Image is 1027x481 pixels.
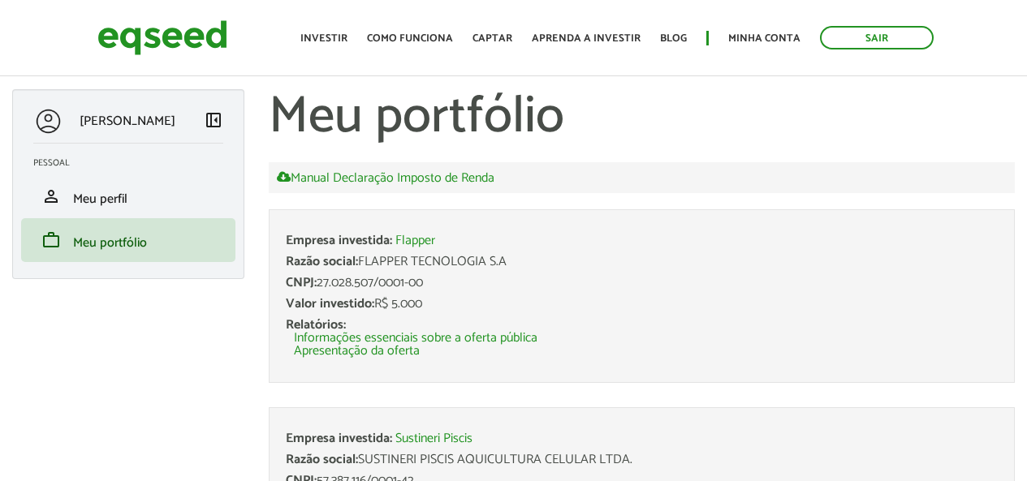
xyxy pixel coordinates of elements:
div: SUSTINERI PISCIS AQUICULTURA CELULAR LTDA. [286,453,998,466]
a: Sustineri Piscis [395,432,473,445]
span: Meu perfil [73,188,127,210]
li: Meu portfólio [21,218,235,262]
h2: Pessoal [33,158,235,168]
span: person [41,187,61,206]
a: Informações essenciais sobre a oferta pública [294,332,537,345]
span: Relatórios: [286,314,346,336]
a: Sair [820,26,934,49]
a: personMeu perfil [33,187,223,206]
span: CNPJ: [286,272,317,294]
a: Manual Declaração Imposto de Renda [277,170,494,185]
a: Aprenda a investir [532,33,641,44]
span: Empresa investida: [286,230,392,251]
a: workMeu portfólio [33,230,223,250]
span: Razão social: [286,251,358,273]
span: Empresa investida: [286,427,392,449]
img: EqSeed [97,16,227,59]
a: Apresentação da oferta [294,345,420,358]
li: Meu perfil [21,174,235,218]
div: FLAPPER TECNOLOGIA S.A [286,256,998,268]
span: work [41,230,61,250]
div: R$ 5.000 [286,298,998,311]
a: Flapper [395,234,435,247]
p: [PERSON_NAME] [80,114,175,129]
h1: Meu portfólio [269,89,1015,146]
span: Valor investido: [286,293,374,315]
a: Colapsar menu [204,110,223,133]
span: Razão social: [286,449,358,470]
a: Minha conta [728,33,800,44]
a: Como funciona [367,33,453,44]
span: left_panel_close [204,110,223,130]
span: Meu portfólio [73,232,147,254]
a: Captar [473,33,512,44]
div: 27.028.507/0001-00 [286,277,998,290]
a: Investir [300,33,347,44]
a: Blog [660,33,687,44]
